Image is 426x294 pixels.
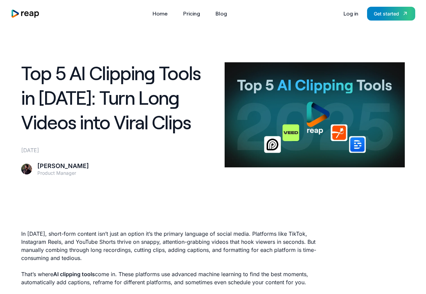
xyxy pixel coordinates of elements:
a: Home [149,8,171,19]
div: Product Manager [37,170,89,176]
a: Get started [367,7,415,21]
p: In [DATE], short-form content isn’t just an option it’s the primary language of social media. Pla... [21,230,326,262]
strong: AI clipping tools [53,271,95,277]
p: That’s where come in. These platforms use advanced machine learning to find the best moments, aut... [21,270,326,286]
a: Blog [212,8,230,19]
img: reap logo [11,9,40,18]
a: Log in [340,8,362,19]
div: Get started [374,10,399,17]
h1: Top 5 AI Clipping Tools in [DATE]: Turn Long Videos into Viral Clips [21,61,217,134]
a: Pricing [180,8,203,19]
div: [DATE] [21,146,217,154]
div: [PERSON_NAME] [37,162,89,170]
a: home [11,9,40,18]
